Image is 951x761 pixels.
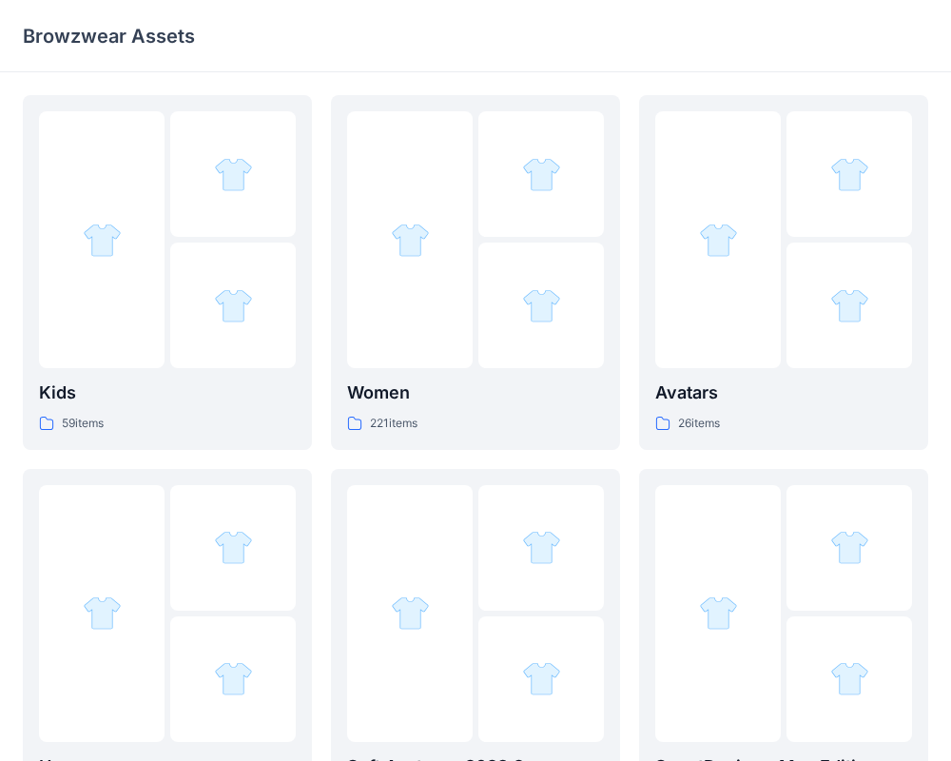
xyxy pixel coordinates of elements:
[522,659,561,698] img: folder 3
[370,414,417,434] p: 221 items
[699,594,738,633] img: folder 1
[655,380,912,406] p: Avatars
[214,286,253,325] img: folder 3
[214,155,253,194] img: folder 2
[830,659,869,698] img: folder 3
[23,95,312,450] a: folder 1folder 2folder 3Kids59items
[83,594,122,633] img: folder 1
[83,221,122,260] img: folder 1
[639,95,928,450] a: folder 1folder 2folder 3Avatars26items
[214,528,253,567] img: folder 2
[214,659,253,698] img: folder 3
[391,221,430,260] img: folder 1
[39,380,296,406] p: Kids
[830,286,869,325] img: folder 3
[331,95,620,450] a: folder 1folder 2folder 3Women221items
[23,23,195,49] p: Browzwear Assets
[678,414,720,434] p: 26 items
[522,286,561,325] img: folder 3
[830,528,869,567] img: folder 2
[391,594,430,633] img: folder 1
[62,414,104,434] p: 59 items
[522,155,561,194] img: folder 2
[699,221,738,260] img: folder 1
[347,380,604,406] p: Women
[522,528,561,567] img: folder 2
[830,155,869,194] img: folder 2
